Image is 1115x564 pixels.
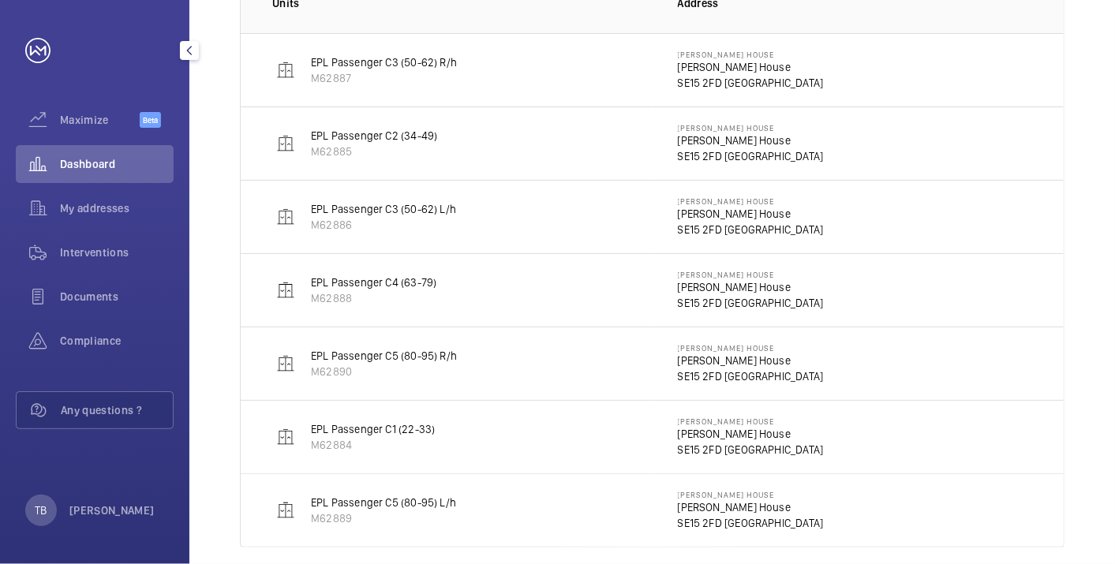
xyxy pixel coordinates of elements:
p: TB [35,502,47,518]
p: [PERSON_NAME] [69,502,155,518]
p: [PERSON_NAME] House [678,426,824,442]
p: M62890 [311,364,457,379]
img: elevator.svg [276,281,295,300]
p: [PERSON_NAME] House [678,50,824,59]
span: Dashboard [60,156,174,172]
p: [PERSON_NAME] House [678,123,824,133]
p: SE15 2FD [GEOGRAPHIC_DATA] [678,515,824,531]
img: elevator.svg [276,134,295,153]
p: M62886 [311,217,456,233]
img: elevator.svg [276,354,295,373]
p: [PERSON_NAME] House [678,416,824,426]
p: SE15 2FD [GEOGRAPHIC_DATA] [678,222,824,237]
p: M62888 [311,290,436,306]
img: elevator.svg [276,207,295,226]
span: Any questions ? [61,402,173,418]
p: SE15 2FD [GEOGRAPHIC_DATA] [678,442,824,458]
p: [PERSON_NAME] House [678,490,824,499]
p: SE15 2FD [GEOGRAPHIC_DATA] [678,368,824,384]
span: Maximize [60,112,140,128]
p: [PERSON_NAME] House [678,59,824,75]
p: [PERSON_NAME] House [678,270,824,279]
p: [PERSON_NAME] House [678,196,824,206]
p: [PERSON_NAME] House [678,133,824,148]
span: My addresses [60,200,174,216]
p: SE15 2FD [GEOGRAPHIC_DATA] [678,75,824,91]
p: EPL Passenger C4 (63-79) [311,275,436,290]
p: EPL Passenger C5 (80-95) L/h [311,495,456,510]
p: SE15 2FD [GEOGRAPHIC_DATA] [678,148,824,164]
img: elevator.svg [276,501,295,520]
p: [PERSON_NAME] House [678,353,824,368]
p: M62887 [311,70,457,86]
p: EPL Passenger C5 (80-95) R/h [311,348,457,364]
p: M62884 [311,437,435,453]
span: Interventions [60,245,174,260]
p: M62885 [311,144,437,159]
span: Documents [60,289,174,304]
span: Beta [140,112,161,128]
p: M62889 [311,510,456,526]
p: EPL Passenger C3 (50-62) L/h [311,201,456,217]
p: SE15 2FD [GEOGRAPHIC_DATA] [678,295,824,311]
p: [PERSON_NAME] House [678,499,824,515]
p: EPL Passenger C1 (22-33) [311,421,435,437]
p: [PERSON_NAME] House [678,343,824,353]
img: elevator.svg [276,61,295,80]
p: EPL Passenger C2 (34-49) [311,128,437,144]
p: [PERSON_NAME] House [678,206,824,222]
p: [PERSON_NAME] House [678,279,824,295]
p: EPL Passenger C3 (50-62) R/h [311,54,457,70]
span: Compliance [60,333,174,349]
img: elevator.svg [276,428,295,446]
